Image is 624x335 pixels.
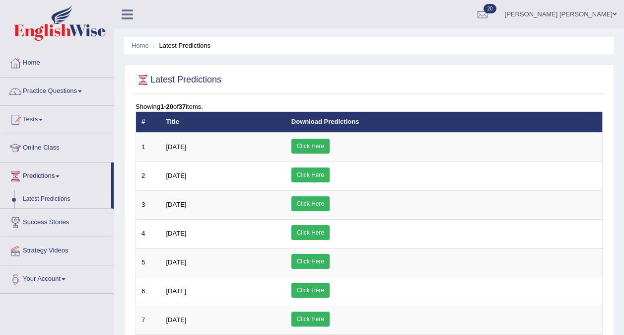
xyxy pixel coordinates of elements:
td: 7 [136,306,161,335]
th: Download Predictions [286,112,603,133]
td: 4 [136,219,161,248]
a: Predictions [0,163,111,187]
span: 20 [484,4,496,13]
span: [DATE] [166,201,187,208]
td: 6 [136,277,161,306]
a: Online Class [0,134,114,159]
span: [DATE] [166,258,187,266]
td: 1 [136,133,161,162]
a: Success Stories [0,209,114,234]
a: Home [132,42,149,49]
span: [DATE] [166,172,187,179]
span: [DATE] [166,316,187,324]
a: Latest Predictions [18,190,111,208]
a: Strategy Videos [0,237,114,262]
span: [DATE] [166,287,187,295]
a: Click Here [291,254,330,269]
a: Tests [0,106,114,131]
a: Your Account [0,265,114,290]
li: Latest Predictions [150,41,210,50]
a: Click Here [291,312,330,327]
h2: Latest Predictions [136,73,221,87]
span: [DATE] [166,230,187,237]
td: 2 [136,162,161,190]
a: Click Here [291,167,330,182]
span: [DATE] [166,143,187,151]
a: Click Here [291,225,330,240]
a: Practice Questions [0,78,114,102]
b: 1-20 [160,103,173,110]
td: 5 [136,248,161,277]
b: 37 [179,103,186,110]
th: Title [161,112,286,133]
a: Click Here [291,196,330,211]
td: 3 [136,190,161,219]
a: Click Here [291,139,330,154]
div: Showing of items. [136,102,603,111]
a: Home [0,49,114,74]
th: # [136,112,161,133]
a: Click Here [291,283,330,298]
